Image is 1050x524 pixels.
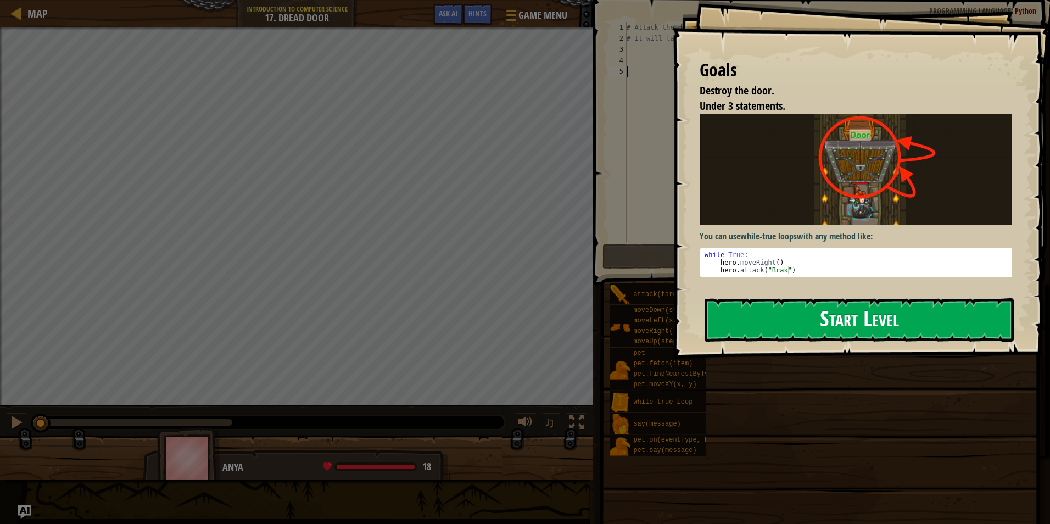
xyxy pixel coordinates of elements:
img: Dread door [700,114,1020,225]
div: 2 [608,33,627,44]
span: Destroy the door. [700,83,774,98]
span: moveLeft(steps) [633,317,692,325]
strong: while-true loops [740,230,797,242]
span: Under 3 statements. [700,98,785,113]
button: Ask AI [433,4,463,25]
li: Under 3 statements. [686,98,1009,114]
img: portrait.png [610,436,630,457]
span: attack(target) [633,291,689,298]
span: pet [633,349,645,357]
img: portrait.png [610,392,630,413]
span: Hints [468,8,487,19]
span: Ask AI [439,8,457,19]
button: Game Menu [498,4,574,30]
div: 5 [608,66,627,77]
span: pet.on(eventType, handler) [633,436,736,444]
button: Ctrl + P: Pause [5,412,27,435]
img: portrait.png [610,360,630,381]
div: 1 [608,22,627,33]
div: Anya [222,460,439,475]
a: Map [22,6,48,21]
span: moveDown(steps) [633,306,692,314]
span: pet.moveXY(x, y) [633,381,696,388]
img: thang_avatar_frame.png [157,427,221,488]
span: Map [27,6,48,21]
p: You can use with any method like: [700,230,1020,243]
span: say(message) [633,420,680,428]
button: ♫ [542,412,561,435]
span: Game Menu [518,8,567,23]
button: Toggle fullscreen [566,412,588,435]
span: while-true loop [633,398,692,406]
img: portrait.png [610,317,630,338]
button: Adjust volume [515,412,537,435]
li: Destroy the door. [686,83,1009,99]
img: portrait.png [610,285,630,305]
img: portrait.png [610,414,630,435]
span: moveUp(steps) [633,338,685,345]
button: Start Level [705,298,1014,342]
span: 18 [422,460,431,473]
span: moveRight(steps) [633,327,696,335]
button: Ask AI [18,505,31,519]
div: 4 [608,55,627,66]
span: pet.fetch(item) [633,360,692,367]
button: Run ⇧↵ [602,244,1032,269]
span: pet.say(message) [633,447,696,454]
div: Goals [700,58,1012,83]
span: pet.findNearestByType(type) [633,370,740,378]
div: health: 18 / 18 [323,462,431,472]
span: ♫ [544,414,555,431]
div: 3 [608,44,627,55]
